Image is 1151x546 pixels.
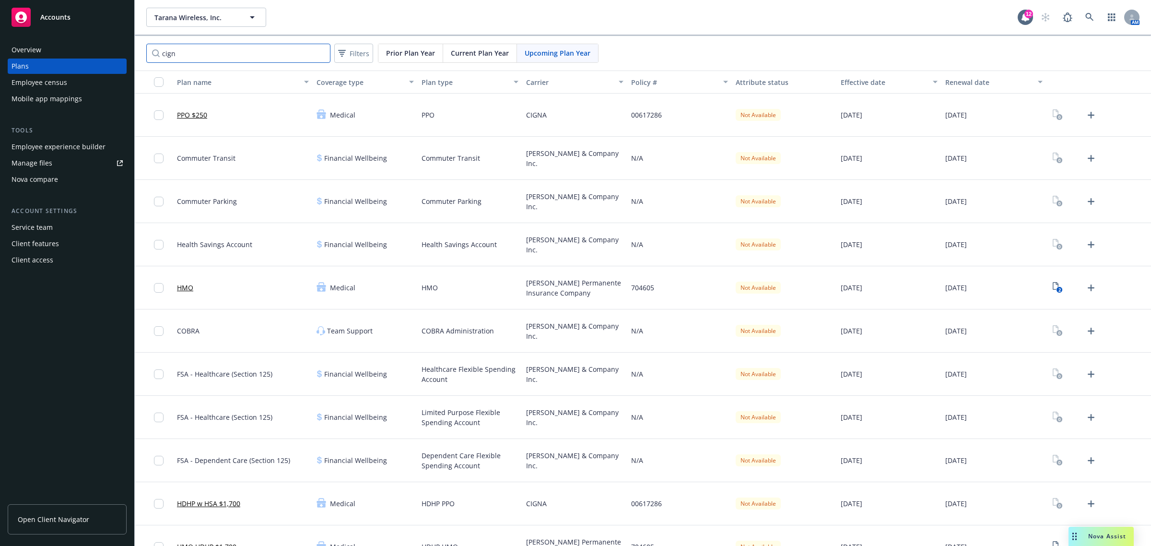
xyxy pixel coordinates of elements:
[12,172,58,187] div: Nova compare
[8,126,127,135] div: Tools
[12,59,29,74] div: Plans
[1050,151,1066,166] a: View Plan Documents
[736,498,781,510] div: Not Available
[1080,8,1099,27] a: Search
[1036,8,1055,27] a: Start snowing
[12,91,82,107] div: Mobile app mappings
[8,75,127,90] a: Employee census
[841,499,862,509] span: [DATE]
[422,77,508,87] div: Plan type
[177,455,290,465] span: FSA - Dependent Care (Section 125)
[12,139,106,154] div: Employee experience builder
[422,407,518,427] span: Limited Purpose Flexible Spending Account
[1083,453,1099,468] a: Upload Plan Documents
[12,42,41,58] div: Overview
[12,220,53,235] div: Service team
[334,44,373,63] button: Filters
[945,110,967,120] span: [DATE]
[418,71,522,94] button: Plan type
[177,110,207,120] a: PPO $250
[422,283,438,293] span: HMO
[330,110,355,120] span: Medical
[1083,367,1099,382] a: Upload Plan Documents
[330,283,355,293] span: Medical
[154,110,164,120] input: Toggle Row Selected
[732,71,836,94] button: Attribute status
[8,206,127,216] div: Account settings
[736,152,781,164] div: Not Available
[1050,323,1066,339] a: View Plan Documents
[945,455,967,465] span: [DATE]
[8,252,127,268] a: Client access
[324,153,387,163] span: Financial Wellbeing
[8,59,127,74] a: Plans
[177,369,272,379] span: FSA - Healthcare (Section 125)
[841,196,862,206] span: [DATE]
[330,499,355,509] span: Medical
[945,153,967,163] span: [DATE]
[8,91,127,107] a: Mobile app mappings
[422,499,455,509] span: HDHP PPO
[8,139,127,154] a: Employee experience builder
[526,110,547,120] span: CIGNA
[386,48,435,58] span: Prior Plan Year
[154,12,237,23] span: Tarana Wireless, Inc.
[945,77,1032,87] div: Renewal date
[526,191,623,212] span: [PERSON_NAME] & Company Inc.
[736,368,781,380] div: Not Available
[841,326,862,336] span: [DATE]
[1083,194,1099,209] a: Upload Plan Documents
[422,364,518,384] span: Healthcare Flexible Spending Account
[324,412,387,422] span: Financial Wellbeing
[8,236,127,251] a: Client features
[1050,453,1066,468] a: View Plan Documents
[177,153,235,163] span: Commuter Transit
[526,321,623,341] span: [PERSON_NAME] & Company Inc.
[8,220,127,235] a: Service team
[154,77,164,87] input: Select all
[945,369,967,379] span: [DATE]
[526,407,623,427] span: [PERSON_NAME] & Company Inc.
[1083,107,1099,123] a: Upload Plan Documents
[526,499,547,509] span: CIGNA
[313,71,417,94] button: Coverage type
[841,77,927,87] div: Effective date
[736,77,833,87] div: Attribute status
[631,326,643,336] span: N/A
[1102,8,1121,27] a: Switch app
[177,77,298,87] div: Plan name
[1083,496,1099,511] a: Upload Plan Documents
[1050,107,1066,123] a: View Plan Documents
[1050,367,1066,382] a: View Plan Documents
[8,42,127,58] a: Overview
[631,196,643,206] span: N/A
[736,325,781,337] div: Not Available
[12,75,67,90] div: Employee census
[1088,532,1126,540] span: Nova Assist
[526,278,623,298] span: [PERSON_NAME] Permanente Insurance Company
[945,196,967,206] span: [DATE]
[12,252,53,268] div: Client access
[317,77,403,87] div: Coverage type
[324,369,387,379] span: Financial Wellbeing
[8,155,127,171] a: Manage files
[422,451,518,471] span: Dependent Care Flexible Spending Account
[8,4,127,31] a: Accounts
[1050,237,1066,252] a: View Plan Documents
[1050,194,1066,209] a: View Plan Documents
[327,326,373,336] span: Team Support
[1058,8,1077,27] a: Report a Bug
[945,239,967,249] span: [DATE]
[945,499,967,509] span: [DATE]
[324,239,387,249] span: Financial Wellbeing
[631,412,643,422] span: N/A
[1058,287,1061,293] text: 2
[1024,10,1033,18] div: 12
[841,455,862,465] span: [DATE]
[40,13,70,21] span: Accounts
[177,283,193,293] a: HMO
[631,369,643,379] span: N/A
[422,239,497,249] span: Health Savings Account
[154,413,164,422] input: Toggle Row Selected
[1083,410,1099,425] a: Upload Plan Documents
